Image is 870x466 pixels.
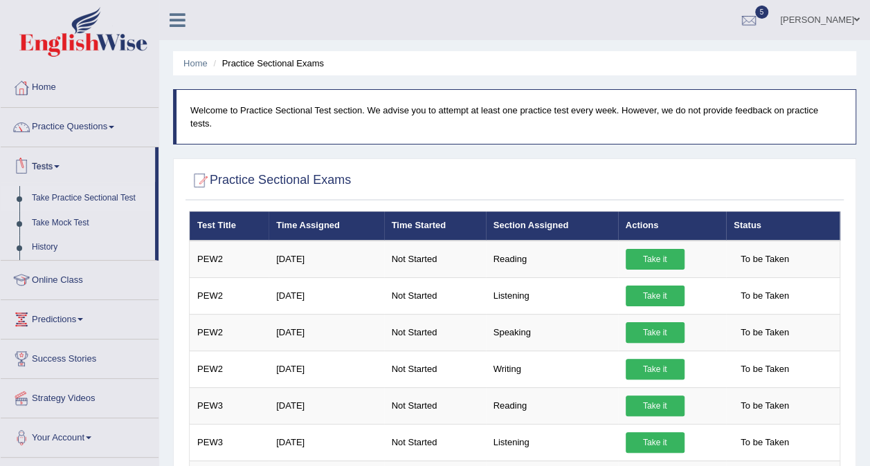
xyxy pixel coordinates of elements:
span: To be Taken [734,359,796,380]
th: Time Started [384,212,486,241]
a: Take Mock Test [26,211,155,236]
a: Predictions [1,300,158,335]
span: To be Taken [734,286,796,306]
a: Take it [626,286,685,306]
td: PEW2 [190,314,269,351]
td: PEW2 [190,351,269,387]
a: Tests [1,147,155,182]
li: Practice Sectional Exams [210,57,324,70]
span: To be Taken [734,432,796,453]
td: [DATE] [269,424,383,460]
span: To be Taken [734,322,796,343]
span: 5 [755,6,769,19]
td: Reading [486,387,618,424]
h2: Practice Sectional Exams [189,170,351,191]
td: Listening [486,424,618,460]
a: Practice Questions [1,108,158,142]
a: Your Account [1,418,158,453]
p: Welcome to Practice Sectional Test section. We advise you to attempt at least one practice test e... [190,104,842,130]
td: [DATE] [269,387,383,424]
td: [DATE] [269,241,383,278]
a: Take Practice Sectional Test [26,186,155,211]
a: Home [183,58,208,68]
td: Reading [486,241,618,278]
td: [DATE] [269,351,383,387]
td: Not Started [384,351,486,387]
th: Test Title [190,212,269,241]
a: Take it [626,249,685,270]
td: Not Started [384,314,486,351]
td: [DATE] [269,314,383,351]
a: Take it [626,322,685,343]
a: Home [1,68,158,103]
td: Not Started [384,241,486,278]
a: Take it [626,432,685,453]
a: Strategy Videos [1,379,158,413]
td: PEW3 [190,387,269,424]
a: Take it [626,395,685,416]
a: Take it [626,359,685,380]
td: [DATE] [269,277,383,314]
td: Listening [486,277,618,314]
td: Writing [486,351,618,387]
a: History [26,235,155,260]
span: To be Taken [734,395,796,416]
td: Not Started [384,424,486,460]
a: Online Class [1,261,158,295]
td: Not Started [384,277,486,314]
th: Section Assigned [486,212,618,241]
td: PEW3 [190,424,269,460]
th: Time Assigned [269,212,383,241]
th: Status [726,212,840,241]
td: Speaking [486,314,618,351]
span: To be Taken [734,249,796,270]
a: Success Stories [1,339,158,374]
td: PEW2 [190,277,269,314]
td: PEW2 [190,241,269,278]
td: Not Started [384,387,486,424]
th: Actions [618,212,727,241]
